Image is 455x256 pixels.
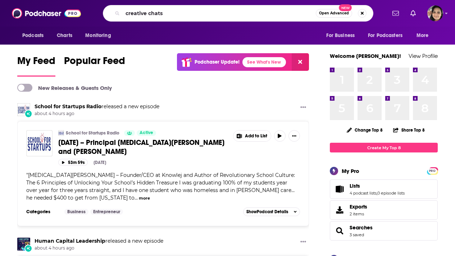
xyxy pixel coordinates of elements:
img: Human Capital Leadership [17,238,30,251]
button: Show profile menu [427,5,443,21]
span: Open Advanced [319,12,349,15]
a: School for Startups Radio [35,103,101,110]
button: 53m 59s [58,159,88,166]
a: Charts [52,29,77,42]
button: open menu [411,29,438,42]
a: Lists [350,183,405,189]
a: Searches [332,226,347,236]
span: 2 items [350,211,367,216]
div: [DATE] [94,160,106,165]
a: View Profile [409,52,438,59]
span: , [377,191,377,196]
button: Share Top 8 [393,123,425,137]
h3: released a new episode [35,103,159,110]
button: open menu [17,29,53,42]
img: School for Startups Radio [17,103,30,116]
a: New Releases & Guests Only [17,84,112,92]
span: More [417,31,429,41]
a: Lists [332,184,347,194]
button: Show More Button [288,130,300,142]
span: Show Podcast Details [246,209,288,214]
button: open menu [321,29,364,42]
span: ... [135,195,138,201]
span: Lists [330,179,438,199]
img: User Profile [427,5,443,21]
button: more [139,195,150,201]
img: September 17, 2025 – Principal Amen Rahh and Justin Harbinger [26,130,53,156]
div: My Pro [342,168,359,174]
button: Show More Button [297,238,309,247]
span: For Business [326,31,355,41]
a: Business [64,209,88,215]
a: Show notifications dropdown [408,7,419,19]
button: Open AdvancedNew [316,9,352,18]
button: open menu [80,29,120,42]
a: PRO [428,168,437,173]
a: School for Startups Radio [66,130,119,136]
p: Podchaser Update! [195,59,240,65]
h3: Categories [26,209,59,215]
div: New Episode [24,244,32,252]
span: Monitoring [85,31,111,41]
a: Exports [330,200,438,220]
span: Podcasts [22,31,44,41]
h3: released a new episode [35,238,163,244]
a: Welcome [PERSON_NAME]! [330,52,401,59]
button: open menu [363,29,413,42]
span: For Podcasters [368,31,402,41]
a: 4 podcast lists [350,191,377,196]
a: Create My Top 8 [330,143,438,152]
span: New [339,4,352,11]
span: [DATE] – Principal [MEDICAL_DATA][PERSON_NAME] and [PERSON_NAME] [58,138,224,156]
a: Active [137,130,156,136]
button: Show More Button [233,131,271,141]
a: 3 saved [350,232,364,237]
span: My Feed [17,55,55,71]
a: Entrepreneur [90,209,123,215]
a: Human Capital Leadership [35,238,105,244]
span: Exports [350,204,367,210]
span: about 4 hours ago [35,111,159,117]
a: Show notifications dropdown [390,7,402,19]
a: [DATE] – Principal [MEDICAL_DATA][PERSON_NAME] and [PERSON_NAME] [58,138,228,156]
a: My Feed [17,55,55,77]
div: New Episode [24,110,32,118]
button: Change Top 8 [342,125,387,134]
a: 0 episode lists [377,191,405,196]
img: School for Startups Radio [58,130,64,136]
span: Lists [350,183,360,189]
span: Active [140,129,153,137]
button: ShowPodcast Details [243,207,300,216]
button: Show More Button [297,103,309,112]
span: Popular Feed [64,55,125,71]
span: Searches [330,221,438,241]
span: Add to List [245,133,267,139]
span: about 4 hours ago [35,245,163,251]
span: Exports [332,205,347,215]
span: " [26,172,295,201]
div: Search podcasts, credits, & more... [103,5,373,22]
img: Podchaser - Follow, Share and Rate Podcasts [12,6,81,20]
span: Logged in as shelbyjanner [427,5,443,21]
input: Search podcasts, credits, & more... [123,8,316,19]
span: Charts [57,31,72,41]
a: Searches [350,224,373,231]
a: Popular Feed [64,55,125,77]
a: See What's New [242,57,286,67]
span: [MEDICAL_DATA][PERSON_NAME] – Founder/CEO at Knowlej and Author of Revolutionary School Culture: ... [26,172,295,201]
